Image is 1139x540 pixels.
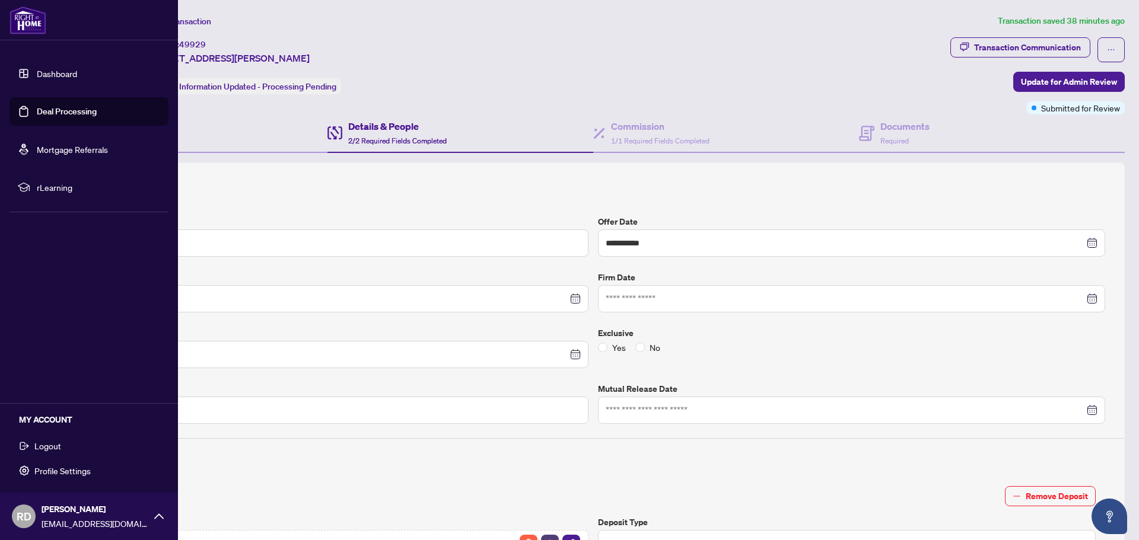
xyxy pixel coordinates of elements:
h5: MY ACCOUNT [19,413,168,426]
h4: Details & People [348,119,447,133]
label: Sold Price [81,215,588,228]
label: Mutual Release Date [598,382,1105,395]
span: Update for Admin Review [1021,72,1117,91]
button: Update for Admin Review [1013,72,1125,92]
span: Submitted for Review [1041,101,1120,114]
label: Unit/Lot Number [81,382,588,395]
h4: Commission [611,119,710,133]
label: Offer Date [598,215,1105,228]
a: Mortgage Referrals [37,144,108,155]
span: [PERSON_NAME] [42,503,148,516]
span: Information Updated - Processing Pending [179,81,336,92]
button: Open asap [1092,499,1127,534]
span: ellipsis [1107,46,1115,54]
div: Status: [147,78,341,94]
article: Transaction saved 38 minutes ago [998,14,1125,28]
span: 49929 [179,39,206,50]
button: Profile Settings [9,461,168,481]
span: Logout [34,436,61,455]
h2: Trade Details [81,182,1105,201]
label: Conditional Date [81,327,588,340]
span: minus [1013,492,1021,500]
span: [STREET_ADDRESS][PERSON_NAME] [147,51,310,65]
img: logo [9,6,46,34]
span: No [645,341,665,354]
label: Deposit Type [598,516,1096,529]
span: [EMAIL_ADDRESS][DOMAIN_NAME] [42,517,148,530]
label: Exclusive [598,327,1105,340]
span: RD [17,508,31,525]
span: Required [880,136,909,145]
label: Closing Date [81,271,588,284]
label: Firm Date [598,271,1105,284]
button: Logout [9,436,168,456]
div: Transaction Communication [974,38,1081,57]
button: Transaction Communication [950,37,1090,57]
span: 2/2 Required Fields Completed [348,136,447,145]
a: Dashboard [37,68,77,79]
h4: Deposit [81,448,1105,462]
span: Yes [607,341,631,354]
span: 1/1 Required Fields Completed [611,136,710,145]
span: rLearning [37,181,160,194]
span: View Transaction [148,16,211,27]
span: Profile Settings [34,461,91,480]
h4: Documents [880,119,930,133]
a: Deal Processing [37,106,97,117]
button: Remove Deposit [1005,486,1096,506]
label: Deposit Upload [91,516,588,529]
span: Remove Deposit [1026,487,1088,506]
